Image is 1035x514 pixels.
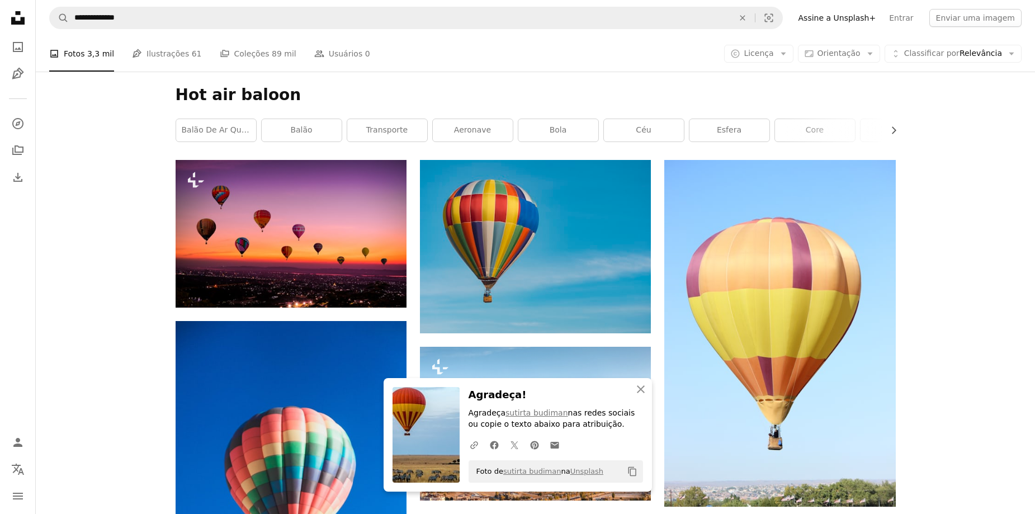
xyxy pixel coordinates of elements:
[755,7,782,29] button: Pesquisa visual
[545,433,565,456] a: Compartilhar por e-mail
[7,431,29,454] a: Entrar / Cadastrar-se
[724,45,793,63] button: Licença
[176,229,407,239] a: Os balões de ar quente coloridos voando acima da cidade no horário do pôr do sol antes do anoitec...
[365,48,370,60] span: 0
[817,49,861,58] span: Orientação
[883,119,896,142] button: rolar lista para a direita
[49,7,783,29] form: Pesquise conteúdo visual em todo o site
[744,49,773,58] span: Licença
[484,433,504,456] a: Compartilhar no Facebook
[7,63,29,85] a: Ilustrações
[7,458,29,480] button: Idioma
[471,463,604,480] span: Foto de na
[885,45,1022,63] button: Classificar porRelevância
[469,387,643,403] h3: Agradeça!
[882,9,920,27] a: Entrar
[420,160,651,333] img: Fotografia panorâmica de balão de ar quente azul voador, amarelo e vermelho
[433,119,513,142] a: aeronave
[798,45,880,63] button: Orientação
[50,7,69,29] button: Pesquise na Unsplash
[861,119,941,142] a: ar
[792,9,883,27] a: Assine a Unsplash+
[929,9,1022,27] button: Enviar uma imagem
[570,467,603,475] a: Unsplash
[176,160,407,308] img: Os balões de ar quente coloridos voando acima da cidade no horário do pôr do sol antes do anoitec...
[518,119,598,142] a: bola
[347,119,427,142] a: transporte
[176,489,407,499] a: Fotografia Worm's Eye View de balão de ar quente multicolorido
[272,48,296,60] span: 89 mil
[505,408,568,417] a: sutirta budiman
[7,36,29,58] a: Fotos
[775,119,855,142] a: Core
[604,119,684,142] a: céu
[904,49,960,58] span: Classificar por
[664,160,895,507] img: balão de ar quente azul e rosa amarelo
[904,48,1002,59] span: Relevância
[503,467,561,475] a: sutirta budiman
[664,328,895,338] a: balão de ar quente azul e rosa amarelo
[623,462,642,481] button: Copiar para a área de transferência
[7,112,29,135] a: Explorar
[420,241,651,251] a: Fotografia panorâmica de balão de ar quente azul voador, amarelo e vermelho
[192,48,202,60] span: 61
[7,139,29,162] a: Coleções
[262,119,342,142] a: balão
[132,36,201,72] a: Ilustrações 61
[420,347,651,501] img: Muitos balões de ar quente voando sobre a paisagem rochosa na cidade de Goreme na Capadócia, Turquia
[469,408,643,430] p: Agradeça nas redes sociais ou copie o texto abaixo para atribuição.
[176,119,256,142] a: balão de ar quente
[730,7,755,29] button: Limpar
[504,433,524,456] a: Compartilhar no Twitter
[220,36,296,72] a: Coleções 89 mil
[7,166,29,188] a: Histórico de downloads
[7,485,29,507] button: Menu
[176,85,896,105] h1: Hot air baloon
[689,119,769,142] a: esfera
[524,433,545,456] a: Compartilhar no Pinterest
[314,36,370,72] a: Usuários 0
